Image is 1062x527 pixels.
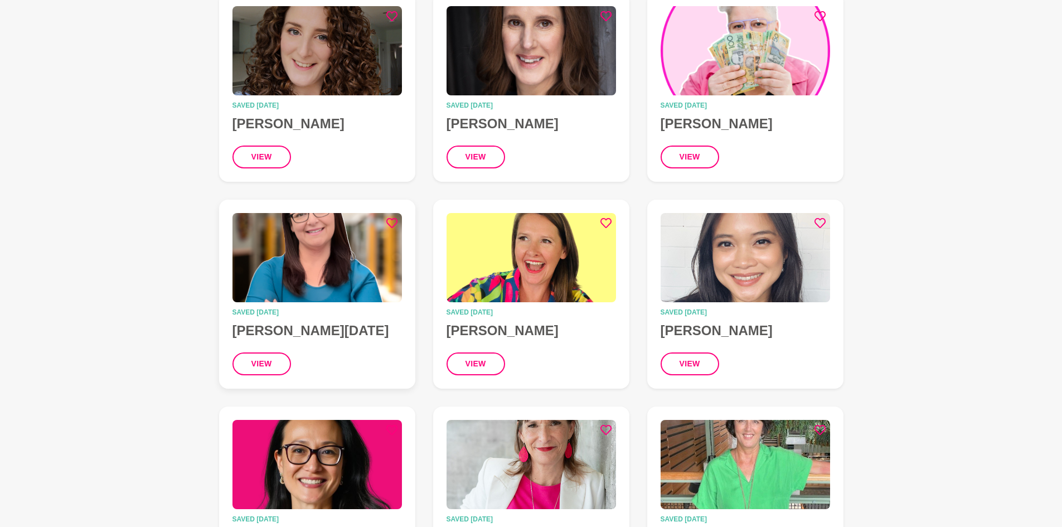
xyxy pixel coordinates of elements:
[232,102,402,109] time: Saved [DATE]
[447,309,616,316] time: Saved [DATE]
[447,213,616,302] img: Roslyn Thompson
[661,309,830,316] time: Saved [DATE]
[232,420,402,509] img: Jackie Kuek
[447,352,505,375] button: view
[661,213,830,302] img: Dennise Garcia
[219,200,415,389] a: Jennifer NataleSaved [DATE][PERSON_NAME][DATE]view
[661,102,830,109] time: Saved [DATE]
[232,516,402,523] time: Saved [DATE]
[232,309,402,316] time: Saved [DATE]
[447,420,616,509] img: Vanessa Victor
[661,115,830,132] h4: [PERSON_NAME]
[447,146,505,168] button: view
[447,102,616,109] time: Saved [DATE]
[232,146,291,168] button: view
[447,516,616,523] time: Saved [DATE]
[647,200,843,389] a: Dennise GarciaSaved [DATE][PERSON_NAME]view
[433,200,629,389] a: Roslyn ThompsonSaved [DATE][PERSON_NAME]view
[661,322,830,339] h4: [PERSON_NAME]
[447,322,616,339] h4: [PERSON_NAME]
[232,352,291,375] button: view
[661,516,830,523] time: Saved [DATE]
[232,213,402,302] img: Jennifer Natale
[232,322,402,339] h4: [PERSON_NAME][DATE]
[232,6,402,95] img: Nicki Cottam
[232,115,402,132] h4: [PERSON_NAME]
[447,115,616,132] h4: [PERSON_NAME]
[661,6,830,95] img: Eloise Tomkins
[447,6,616,95] img: Julia Ridout
[661,146,719,168] button: view
[661,420,830,509] img: Therese Goggin
[661,352,719,375] button: view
